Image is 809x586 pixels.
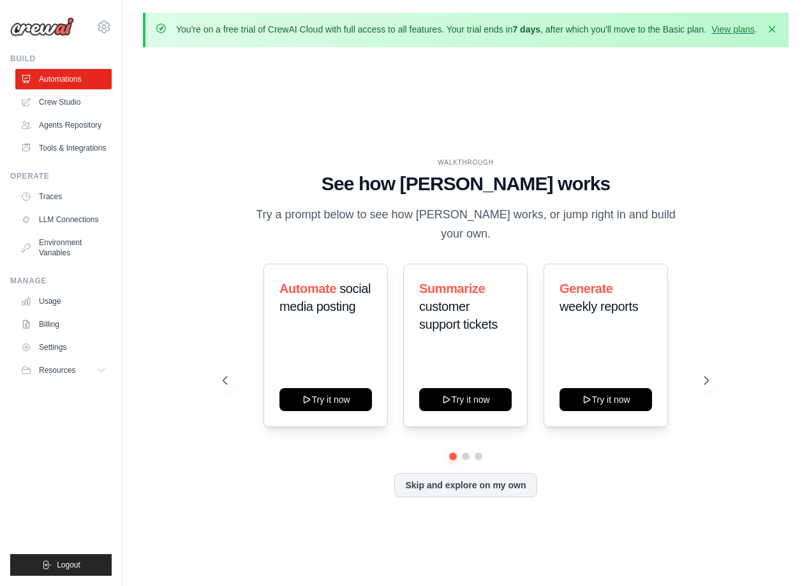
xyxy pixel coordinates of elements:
strong: 7 days [512,24,540,34]
a: Billing [15,314,112,334]
a: Tools & Integrations [15,138,112,158]
a: Usage [15,291,112,312]
span: social media posting [279,282,371,313]
img: Logo [10,17,74,36]
a: LLM Connections [15,209,112,230]
a: Agents Repository [15,115,112,135]
button: Skip and explore on my own [394,473,537,497]
div: Manage [10,276,112,286]
span: Logout [57,560,80,570]
p: You're on a free trial of CrewAI Cloud with full access to all features. Your trial ends in , aft... [176,23,757,36]
button: Try it now [279,388,372,411]
button: Logout [10,554,112,576]
button: Resources [15,360,112,380]
a: Settings [15,337,112,357]
span: customer support tickets [419,299,498,331]
span: Generate [560,282,613,296]
span: Automate [279,282,336,296]
p: Try a prompt below to see how [PERSON_NAME] works, or jump right in and build your own. [251,206,680,243]
a: Traces [15,186,112,207]
div: Operate [10,171,112,181]
span: Resources [39,365,75,375]
button: Try it now [560,388,652,411]
h1: See how [PERSON_NAME] works [223,172,709,195]
a: Crew Studio [15,92,112,112]
span: weekly reports [560,299,638,313]
span: Summarize [419,282,485,296]
div: WALKTHROUGH [223,158,709,167]
button: Try it now [419,388,512,411]
a: View plans [711,24,754,34]
div: Build [10,54,112,64]
a: Environment Variables [15,232,112,263]
a: Automations [15,69,112,89]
